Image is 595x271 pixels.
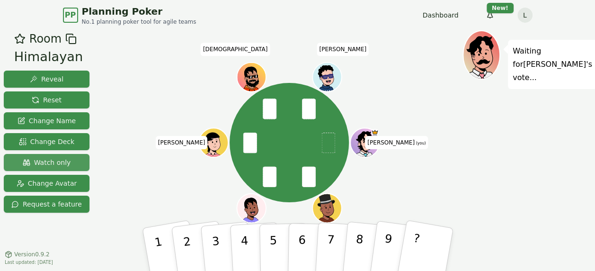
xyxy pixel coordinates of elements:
button: New! [481,7,498,24]
a: PPPlanning PokerNo.1 planning poker tool for agile teams [63,5,196,26]
button: Change Name [4,112,89,129]
button: Reset [4,91,89,108]
span: Click to change your name [156,136,208,149]
div: New! [487,3,514,13]
button: L [517,8,533,23]
button: Reveal [4,71,89,88]
span: Click to change your name [201,43,270,56]
span: Lokesh is the host [371,129,378,136]
span: Click to change your name [365,136,428,149]
button: Request a feature [4,196,89,213]
a: Dashboard [423,10,459,20]
span: Planning Poker [82,5,196,18]
button: Add as favourite [14,30,26,47]
span: No.1 planning poker tool for agile teams [82,18,196,26]
button: Watch only [4,154,89,171]
span: PP [65,9,76,21]
span: Reset [32,95,62,105]
span: Request a feature [11,199,82,209]
button: Change Deck [4,133,89,150]
span: Click to change your name [317,43,369,56]
p: Waiting for [PERSON_NAME] 's vote... [513,45,592,84]
span: Last updated: [DATE] [5,260,53,265]
span: Reveal [30,74,63,84]
span: Room [29,30,62,47]
span: Watch only [23,158,71,167]
span: Change Deck [19,137,74,146]
span: Version 0.9.2 [14,251,50,258]
button: Change Avatar [4,175,89,192]
span: Change Name [18,116,76,126]
span: (you) [415,141,426,145]
div: Himalayan [14,47,83,67]
button: Click to change your avatar [351,129,379,156]
button: Version0.9.2 [5,251,50,258]
span: Change Avatar [17,179,77,188]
